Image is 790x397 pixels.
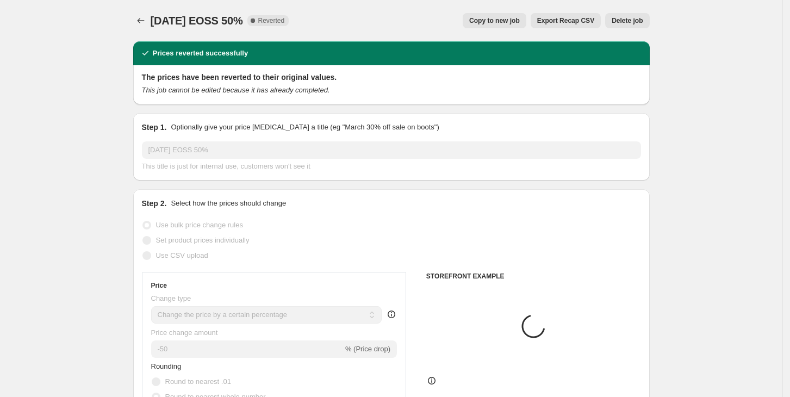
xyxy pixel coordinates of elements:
[537,16,594,25] span: Export Recap CSV
[258,16,285,25] span: Reverted
[151,281,167,290] h3: Price
[386,309,397,320] div: help
[142,86,330,94] i: This job cannot be edited because it has already completed.
[165,377,231,386] span: Round to nearest .01
[151,362,182,370] span: Rounding
[171,198,286,209] p: Select how the prices should change
[426,272,641,281] h6: STOREFRONT EXAMPLE
[142,162,310,170] span: This title is just for internal use, customers won't see it
[142,141,641,159] input: 30% off holiday sale
[142,198,167,209] h2: Step 2.
[142,72,641,83] h2: The prices have been reverted to their original values.
[151,15,243,27] span: [DATE] EOSS 50%
[531,13,601,28] button: Export Recap CSV
[171,122,439,133] p: Optionally give your price [MEDICAL_DATA] a title (eg "March 30% off sale on boots")
[345,345,390,353] span: % (Price drop)
[153,48,248,59] h2: Prices reverted successfully
[156,221,243,229] span: Use bulk price change rules
[612,16,643,25] span: Delete job
[156,251,208,259] span: Use CSV upload
[605,13,649,28] button: Delete job
[463,13,526,28] button: Copy to new job
[469,16,520,25] span: Copy to new job
[151,340,343,358] input: -15
[151,328,218,337] span: Price change amount
[142,122,167,133] h2: Step 1.
[156,236,250,244] span: Set product prices individually
[133,13,148,28] button: Price change jobs
[151,294,191,302] span: Change type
